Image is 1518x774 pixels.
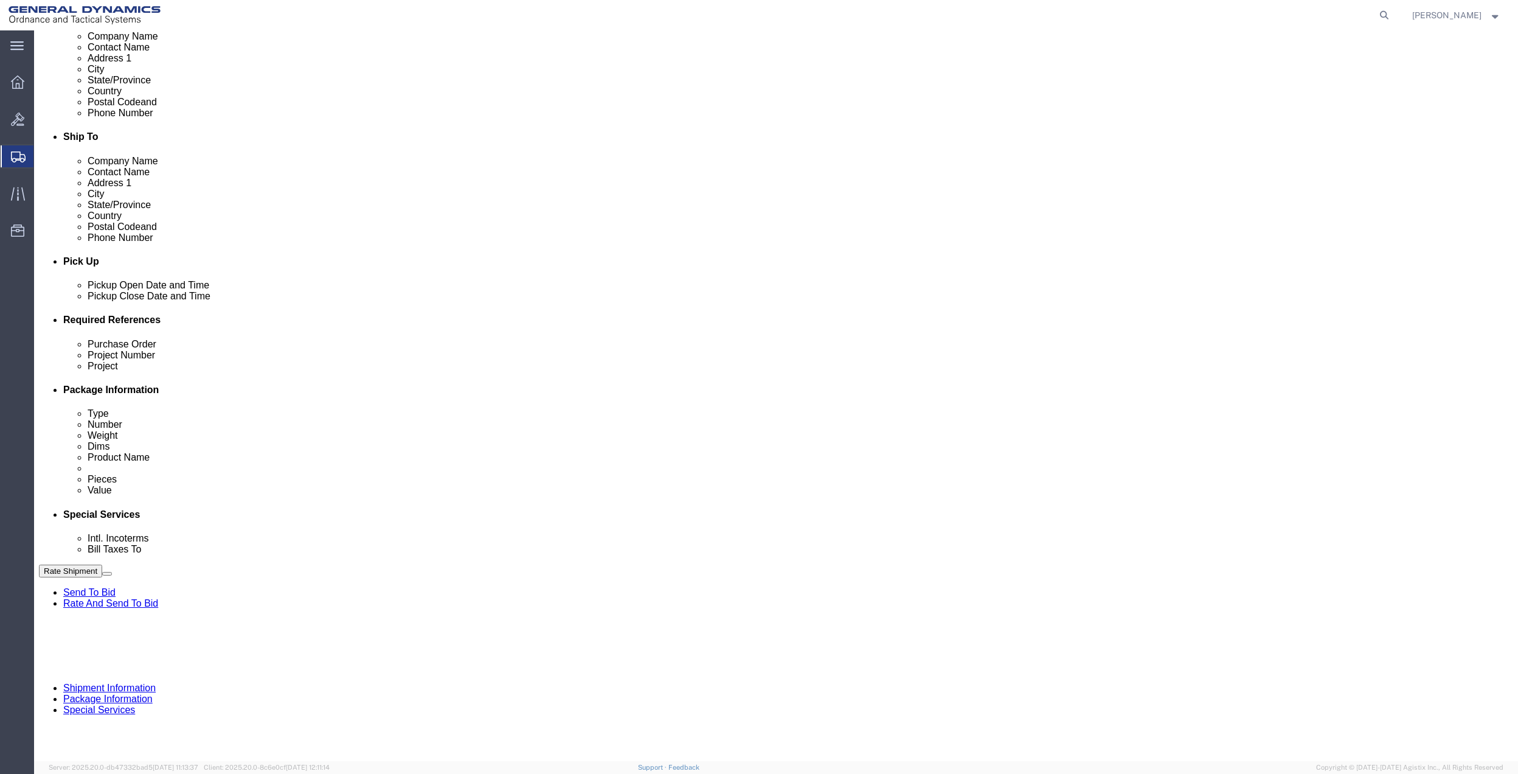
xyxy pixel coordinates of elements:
span: Client: 2025.20.0-8c6e0cf [204,764,330,771]
a: Feedback [668,764,699,771]
img: logo [9,6,161,24]
span: Server: 2025.20.0-db47332bad5 [49,764,198,771]
a: Support [638,764,668,771]
button: [PERSON_NAME] [1412,8,1502,23]
span: Nicholas Bohmer [1412,9,1482,22]
span: [DATE] 12:11:14 [286,764,330,771]
span: Copyright © [DATE]-[DATE] Agistix Inc., All Rights Reserved [1316,762,1503,773]
span: [DATE] 11:13:37 [153,764,198,771]
iframe: FS Legacy Container [34,30,1518,761]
